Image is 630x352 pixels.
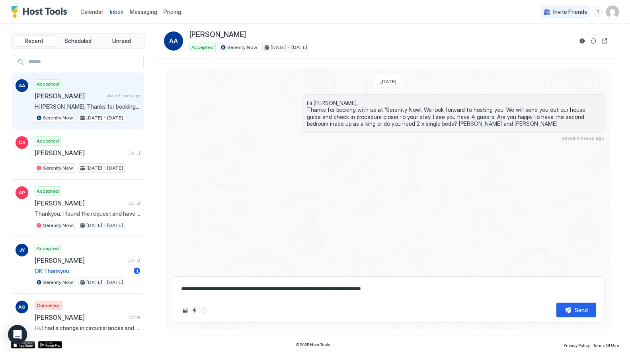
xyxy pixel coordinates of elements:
span: Invite Friends [553,8,587,16]
span: [DATE] - [DATE] [86,279,123,286]
span: Accepted [191,44,214,51]
span: [PERSON_NAME] [35,313,124,321]
a: Inbox [110,8,123,16]
a: App Store [11,341,35,348]
button: Sync reservation [589,36,598,46]
span: [DATE] - [DATE] [271,44,307,51]
span: about 6 hours ago [107,93,140,98]
span: [PERSON_NAME] [35,256,124,264]
a: Messaging [130,8,157,16]
div: tab-group [11,33,144,49]
span: Accepted [37,80,59,88]
span: [DATE] - [DATE] [86,164,123,172]
span: CA [19,139,25,146]
span: [PERSON_NAME] [35,199,124,207]
span: Privacy Policy [564,343,590,348]
span: Cancelled [37,302,60,309]
button: Upload image [180,305,190,315]
button: Quick reply [190,305,199,315]
span: Serenity Now [43,336,73,343]
span: © 2025 Host Tools [296,342,330,347]
span: AP [19,189,25,196]
div: Send [575,306,588,314]
input: Input Field [25,55,143,69]
span: Accepted [37,137,59,145]
span: 1 [136,268,138,274]
button: Open reservation [600,36,609,46]
span: Accepted [37,188,59,195]
span: Thankyou. I found the request and have accepted. It is all locked in. [PERSON_NAME] [35,210,140,217]
button: Recent [13,35,55,47]
span: Serenity Now [43,279,73,286]
a: Google Play Store [38,341,62,348]
button: Reservation information [577,36,587,46]
span: [DATE] [127,258,140,263]
span: AG [18,303,25,311]
span: Pricing [164,8,181,16]
a: Privacy Policy [564,340,590,349]
span: Unread [112,37,131,45]
span: [DATE] - [DATE] [86,222,123,229]
span: Hi. I had a change in circumstances and had to cancel on booking. Thanks for checking [35,325,140,332]
span: [PERSON_NAME] [189,30,246,39]
span: Calendar [80,8,103,15]
span: Accepted [37,245,59,252]
span: Serenity Now [43,114,73,121]
span: AA [19,82,25,89]
span: Messaging [130,8,157,15]
span: AA [169,36,178,46]
span: [DATE] - [DATE] [86,114,123,121]
span: Terms Of Use [593,343,619,348]
span: about 6 hours ago [562,135,605,141]
span: Serenity Now [227,44,257,51]
div: Open Intercom Messenger [8,325,27,344]
span: [PERSON_NAME] [35,92,103,100]
span: [DATE] [127,151,140,156]
span: [DATE] [127,201,140,206]
span: OK Thankyou [35,268,131,275]
span: Inbox [110,8,123,15]
span: Serenity Now [43,164,73,172]
span: [DATE] - [DATE] [86,336,123,343]
span: [DATE] [127,315,140,320]
span: Hi [PERSON_NAME], Thanks for booking with us at 'Serenity Now'. We look forward to hosting you. W... [35,103,140,110]
span: JY [19,246,25,254]
a: Terms Of Use [593,340,619,349]
span: [PERSON_NAME] [35,149,124,157]
a: Host Tools Logo [11,6,71,18]
button: Send [556,303,596,317]
span: Scheduled [64,37,92,45]
div: menu [593,7,603,17]
div: User profile [606,6,619,18]
span: Recent [25,37,43,45]
span: [DATE] [380,78,396,84]
button: Scheduled [57,35,99,47]
a: Calendar [80,8,103,16]
button: Unread [100,35,142,47]
span: Hi [PERSON_NAME], Thanks for booking with us at 'Serenity Now'. We look forward to hosting you. W... [307,100,599,127]
span: Serenity Now [43,222,73,229]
